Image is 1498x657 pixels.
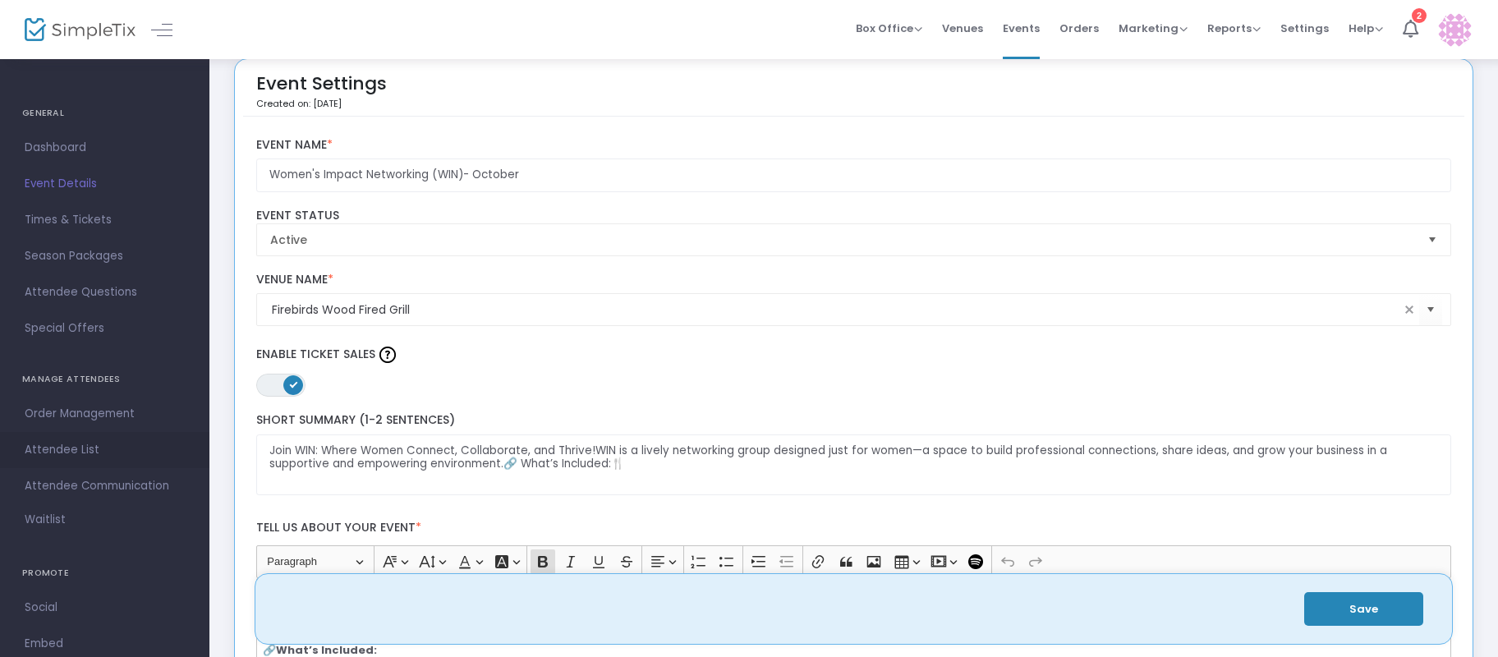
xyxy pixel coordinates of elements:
button: Select [1421,224,1444,255]
span: ON [289,380,297,388]
span: Events [1003,7,1040,49]
span: Marketing [1119,21,1188,36]
span: Venues [942,7,983,49]
label: Event Status [256,209,1452,223]
span: Settings [1280,7,1329,49]
div: 2 [1412,8,1427,23]
input: Select Venue [272,301,1400,319]
div: Event Settings [256,67,387,116]
label: Tell us about your event [248,512,1459,545]
span: Special Offers [25,318,185,339]
img: question-mark [379,347,396,363]
span: Reports [1207,21,1261,36]
span: Social [25,597,185,618]
h4: PROMOTE [22,557,187,590]
button: Save [1304,592,1423,626]
span: Waitlist [25,512,66,528]
span: Attendee Questions [25,282,185,303]
button: Paragraph [260,549,370,575]
div: Editor toolbar [256,545,1452,578]
span: Embed [25,633,185,655]
input: Enter Event Name [256,159,1452,192]
h4: MANAGE ATTENDEES [22,363,187,396]
button: Select [1419,293,1442,327]
span: Event Details [25,173,185,195]
p: Created on: [DATE] [256,97,387,111]
label: Event Name [256,138,1452,153]
span: Orders [1059,7,1099,49]
span: Help [1349,21,1383,36]
span: Attendee Communication [25,476,185,497]
span: Short Summary (1-2 Sentences) [256,411,455,428]
span: Times & Tickets [25,209,185,231]
span: Active [270,232,1415,248]
span: Paragraph [267,552,352,572]
span: clear [1399,300,1419,319]
span: Attendee List [25,439,185,461]
h4: GENERAL [22,97,187,130]
span: Dashboard [25,137,185,159]
label: Enable Ticket Sales [256,342,1452,367]
span: Season Packages [25,246,185,267]
span: Order Management [25,403,185,425]
span: Box Office [856,21,922,36]
label: Venue Name [256,273,1452,287]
